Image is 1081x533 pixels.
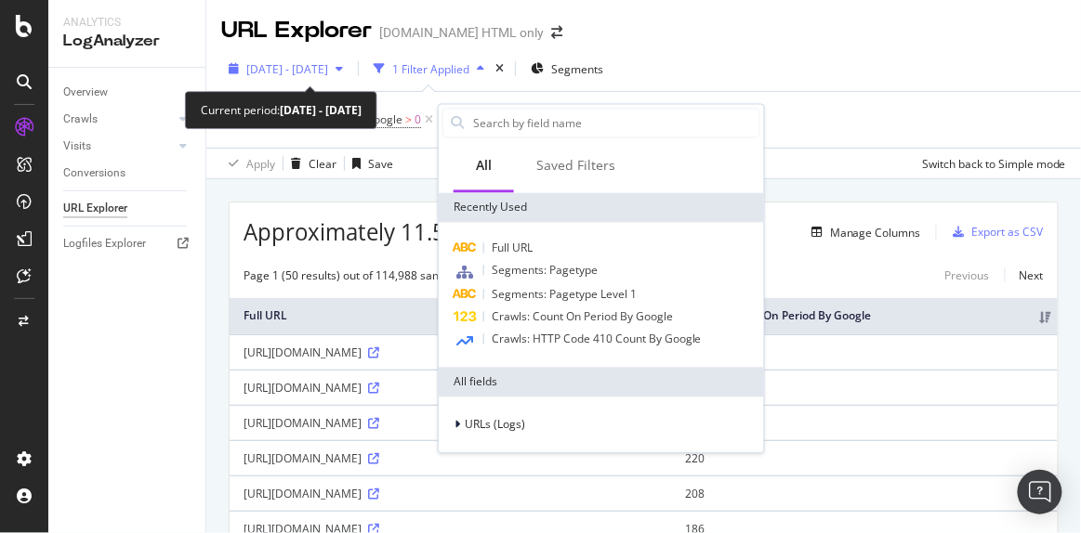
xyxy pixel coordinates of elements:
[671,405,1058,440] td: 228
[492,287,637,303] span: Segments: Pagetype Level 1
[63,83,108,102] div: Overview
[671,298,1058,334] th: Crawls: Count On Period By Google: activate to sort column ascending
[972,224,1044,240] div: Export as CSV
[345,149,393,178] button: Save
[63,234,192,253] a: Logfiles Explorer
[244,216,592,248] span: Approximately 11.5M URLs found
[244,486,657,501] div: [URL][DOMAIN_NAME]
[379,23,544,42] div: [DOMAIN_NAME] HTML only
[536,157,615,175] div: Saved Filters
[244,344,657,360] div: [URL][DOMAIN_NAME]
[405,111,412,127] span: >
[63,163,125,183] div: Conversions
[671,440,1058,475] td: 220
[922,156,1066,172] div: Switch back to Simple mode
[221,149,275,178] button: Apply
[439,368,764,397] div: All fields
[415,107,421,133] span: 0
[63,163,192,183] a: Conversions
[1018,470,1062,514] div: Open Intercom Messenger
[551,61,603,77] span: Segments
[366,54,492,84] button: 1 Filter Applied
[492,59,508,78] div: times
[63,83,192,102] a: Overview
[283,149,336,178] button: Clear
[1005,262,1044,289] a: Next
[246,61,328,77] span: [DATE] - [DATE]
[63,234,146,253] div: Logfiles Explorer
[492,263,598,279] span: Segments: Pagetype
[246,156,275,172] div: Apply
[471,110,759,137] input: Search by field name
[63,136,174,156] a: Visits
[63,199,192,218] a: URL Explorer
[63,136,91,156] div: Visits
[551,26,562,39] div: arrow-right-arrow-left
[671,334,1058,370] td: 331
[309,156,336,172] div: Clear
[368,156,393,172] div: Save
[244,380,657,396] div: [URL][DOMAIN_NAME]
[804,221,921,243] button: Manage Columns
[523,54,611,84] button: Segments
[201,99,362,121] div: Current period:
[221,54,350,84] button: [DATE] - [DATE]
[465,417,525,433] span: URLs (Logs)
[221,15,372,46] div: URL Explorer
[63,110,174,129] a: Crawls
[915,149,1066,178] button: Switch back to Simple mode
[280,102,362,118] b: [DATE] - [DATE]
[439,193,764,223] div: Recently Used
[830,225,921,240] div: Manage Columns
[476,157,492,175] div: All
[63,15,191,31] div: Analytics
[63,110,98,129] div: Crawls
[492,309,673,325] span: Crawls: Count On Period By Google
[392,61,469,77] div: 1 Filter Applied
[63,31,191,52] div: LogAnalyzer
[946,217,1044,247] button: Export as CSV
[230,298,671,334] th: Full URL: activate to sort column ascending
[244,267,504,283] div: Page 1 (50 results) out of 114,988 sampled entries
[63,199,127,218] div: URL Explorer
[671,475,1058,511] td: 208
[492,331,702,347] span: Crawls: HTTP Code 410 Count By Google
[244,450,657,466] div: [URL][DOMAIN_NAME]
[671,370,1058,405] td: 284
[244,415,657,431] div: [URL][DOMAIN_NAME]
[492,240,533,256] span: Full URL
